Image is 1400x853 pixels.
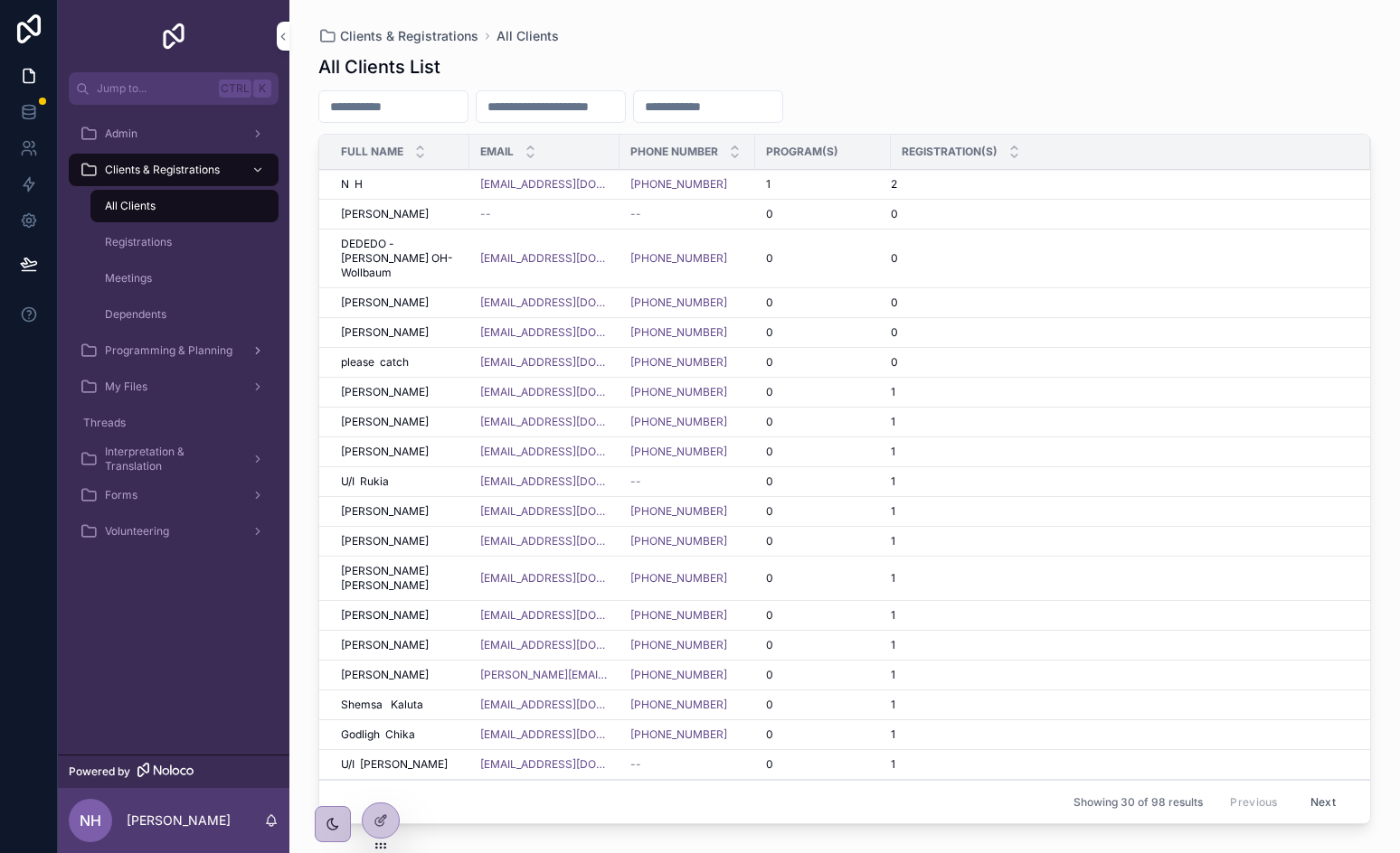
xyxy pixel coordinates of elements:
[891,177,1348,192] a: 2
[630,727,727,742] a: [PHONE_NUMBER]
[58,105,289,571] div: scrollable content
[480,638,609,652] a: [EMAIL_ADDRESS][DOMAIN_NAME]
[891,504,1348,519] a: 1
[766,727,773,742] span: 0
[90,262,279,295] a: Meetings
[891,474,1348,489] a: 1
[891,207,1348,221] a: 0
[341,325,429,340] span: [PERSON_NAME]
[766,727,880,742] a: 0
[891,668,1348,682] a: 1
[480,385,609,399] a: [EMAIL_ADDRESS][DOMAIN_NAME]
[891,415,1348,429] a: 1
[766,177,880,192] a: 1
[80,810,101,831] span: NH
[891,295,1348,310] a: 0
[341,698,459,712] a: Shemsa Kaluta
[480,727,609,742] a: [EMAIL_ADDRESS][DOMAIN_NAME]
[341,608,429,623] span: [PERSON_NAME]
[341,727,415,742] span: Godligh Chika
[891,325,898,340] span: 0
[480,668,609,682] a: [PERSON_NAME][EMAIL_ADDRESS][DOMAIN_NAME]
[318,54,440,80] h1: All Clients List
[480,295,609,310] a: [EMAIL_ADDRESS][DOMAIN_NAME]
[341,177,363,192] span: N H
[630,504,727,519] a: [PHONE_NUMBER]
[341,237,459,280] span: DEDEDO -[PERSON_NAME] OH-Wollbaum
[630,145,718,159] span: Phone Number
[480,698,609,712] a: [EMAIL_ADDRESS][DOMAIN_NAME]
[630,325,744,340] a: [PHONE_NUMBER]
[766,757,773,772] span: 0
[766,504,880,519] a: 0
[341,698,423,712] span: Shemsa Kaluta
[341,668,459,682] a: [PERSON_NAME]
[766,385,773,399] span: 0
[219,80,251,98] span: Ctrl
[105,235,172,249] span: Registrations
[891,295,898,310] span: 0
[630,668,727,682] a: [PHONE_NUMBER]
[630,757,744,772] a: --
[341,207,429,221] span: [PERSON_NAME]
[891,571,895,586] span: 1
[341,727,459,742] a: Godligh Chika
[766,325,773,340] span: 0
[766,295,773,310] span: 0
[766,251,773,266] span: 0
[891,355,1348,370] a: 0
[766,668,773,682] span: 0
[630,638,727,652] a: [PHONE_NUMBER]
[480,251,609,266] a: [EMAIL_ADDRESS][DOMAIN_NAME]
[766,571,773,586] span: 0
[891,385,895,399] span: 1
[480,474,609,489] a: [EMAIL_ADDRESS][DOMAIN_NAME]
[630,251,744,266] a: [PHONE_NUMBER]
[341,638,459,652] a: [PERSON_NAME]
[630,727,744,742] a: [PHONE_NUMBER]
[90,298,279,331] a: Dependents
[127,811,231,830] p: [PERSON_NAME]
[480,571,609,586] a: [EMAIL_ADDRESS][DOMAIN_NAME]
[480,415,609,429] a: [EMAIL_ADDRESS][DOMAIN_NAME]
[480,504,609,519] a: [EMAIL_ADDRESS][DOMAIN_NAME]
[480,534,609,548] a: [EMAIL_ADDRESS][DOMAIN_NAME]
[766,638,880,652] a: 0
[630,295,744,310] a: [PHONE_NUMBER]
[105,488,137,502] span: Forms
[341,534,459,548] a: [PERSON_NAME]
[891,638,895,652] span: 1
[630,668,744,682] a: [PHONE_NUMBER]
[630,757,641,772] span: --
[630,207,744,221] a: --
[891,325,1348,340] a: 0
[480,608,609,623] a: [EMAIL_ADDRESS][DOMAIN_NAME]
[766,251,880,266] a: 0
[159,22,188,51] img: App logo
[630,385,744,399] a: [PHONE_NUMBER]
[105,343,232,358] span: Programming & Planning
[891,698,1348,712] a: 1
[69,72,279,105] button: Jump to...CtrlK
[766,698,880,712] a: 0
[630,415,744,429] a: [PHONE_NUMBER]
[341,415,429,429] span: [PERSON_NAME]
[891,445,895,459] span: 1
[891,698,895,712] span: 1
[341,355,459,370] a: please catch
[630,325,727,340] a: [PHONE_NUMBER]
[902,145,998,159] span: Registration(s)
[255,81,270,96] span: K
[341,177,459,192] a: N H
[630,608,744,623] a: [PHONE_NUMBER]
[630,177,744,192] a: [PHONE_NUMBER]
[766,415,880,429] a: 0
[480,177,609,192] a: [EMAIL_ADDRESS][DOMAIN_NAME]
[630,445,744,459] a: [PHONE_NUMBER]
[630,571,744,586] a: [PHONE_NUMBER]
[105,127,137,141] span: Admin
[1074,795,1203,810] span: Showing 30 of 98 results
[630,638,744,652] a: [PHONE_NUMBER]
